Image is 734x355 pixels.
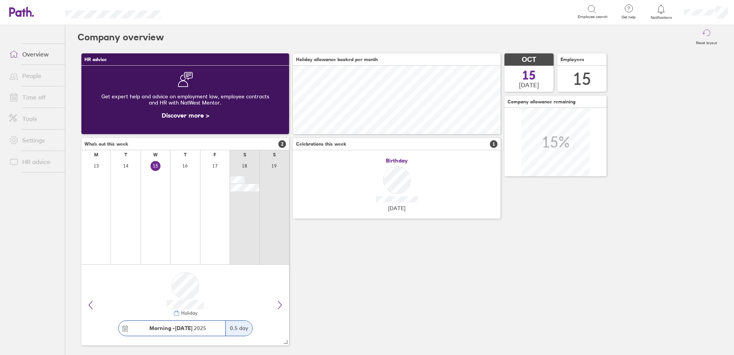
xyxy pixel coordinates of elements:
[149,325,175,332] strong: Morning -
[508,99,575,105] span: Company allowance remaining
[522,69,536,81] span: 15
[616,15,641,20] span: Get help
[649,4,674,20] a: Notifications
[162,111,209,119] a: Discover more >
[149,325,206,331] span: 2025
[386,158,408,164] span: Birthday
[649,15,674,20] span: Notifications
[182,8,201,15] div: Search
[88,87,283,112] div: Get expert help and advice on employment law, employee contracts and HR with NatWest Mentor.
[94,152,98,158] div: M
[84,141,128,147] span: Who's out this week
[296,141,346,147] span: Celebrations this week
[3,46,65,62] a: Overview
[213,152,216,158] div: F
[578,15,608,19] span: Employee search
[84,57,107,62] span: HR advice
[184,152,187,158] div: T
[519,81,539,88] span: [DATE]
[691,38,722,45] label: Reset layout
[3,111,65,126] a: Tools
[3,133,65,148] a: Settings
[490,140,498,148] span: 1
[180,310,197,316] div: Holiday
[388,205,405,211] span: [DATE]
[78,25,164,50] h2: Company overview
[3,154,65,169] a: HR advice
[522,56,536,64] span: OCT
[225,321,252,336] div: 0.5 day
[3,90,65,105] a: Time off
[273,152,276,158] div: S
[243,152,246,158] div: S
[153,152,158,158] div: W
[278,140,286,148] span: 2
[296,57,378,62] span: Holiday allowance booked per month
[560,57,584,62] span: Employees
[691,25,722,50] button: Reset layout
[573,69,591,89] div: 15
[175,325,192,332] strong: [DATE]
[3,68,65,83] a: People
[124,152,127,158] div: T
